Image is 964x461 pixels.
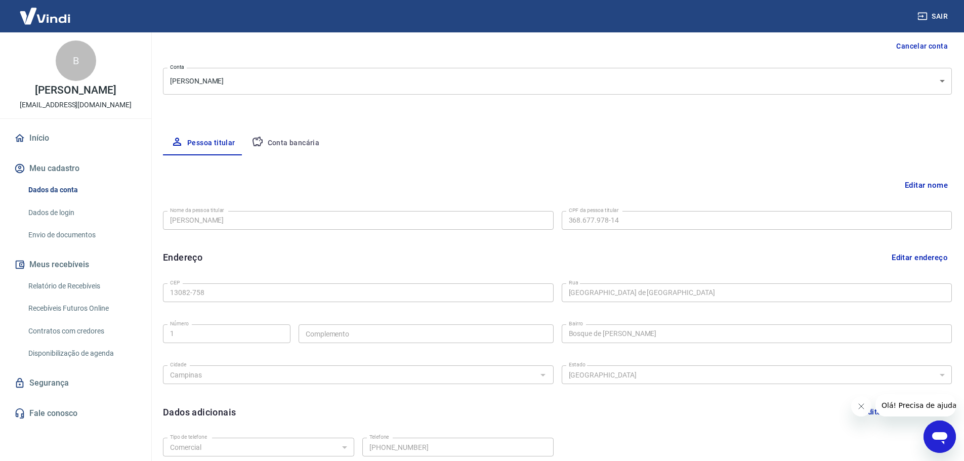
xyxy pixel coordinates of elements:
div: [PERSON_NAME] [163,68,952,95]
label: Cidade [170,361,186,368]
iframe: Fechar mensagem [851,396,871,416]
a: Dados da conta [24,180,139,200]
label: Estado [569,361,585,368]
button: Meu cadastro [12,157,139,180]
a: Segurança [12,372,139,394]
a: Relatório de Recebíveis [24,276,139,297]
label: Nome da pessoa titular [170,206,224,214]
a: Dados de login [24,202,139,223]
label: CPF da pessoa titular [569,206,619,214]
p: [PERSON_NAME] [35,85,116,96]
h6: Dados adicionais [163,405,236,419]
button: Cancelar conta [892,37,952,56]
button: Editar endereço [888,248,952,267]
button: Editar nome [901,176,952,195]
button: Sair [915,7,952,26]
a: Recebíveis Futuros Online [24,298,139,319]
div: B [56,40,96,81]
label: Número [170,320,189,327]
label: Rua [569,279,578,286]
a: Envio de documentos [24,225,139,245]
button: Meus recebíveis [12,254,139,276]
span: Olá! Precisa de ajuda? [6,7,85,15]
iframe: Botão para abrir a janela de mensagens [924,421,956,453]
h6: Endereço [163,250,202,264]
label: Bairro [569,320,583,327]
button: Conta bancária [243,131,328,155]
label: CEP [170,279,180,286]
img: Vindi [12,1,78,31]
button: Pessoa titular [163,131,243,155]
iframe: Mensagem da empresa [875,394,956,416]
a: Fale conosco [12,402,139,425]
label: Tipo de telefone [170,433,207,441]
label: Telefone [369,433,389,441]
a: Início [12,127,139,149]
label: Conta [170,63,184,71]
a: Contratos com credores [24,321,139,342]
a: Disponibilização de agenda [24,343,139,364]
input: Digite aqui algumas palavras para buscar a cidade [166,368,534,381]
p: [EMAIL_ADDRESS][DOMAIN_NAME] [20,100,132,110]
